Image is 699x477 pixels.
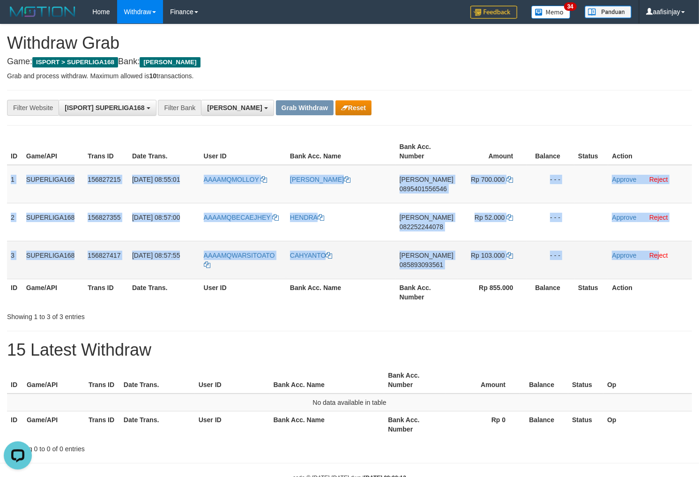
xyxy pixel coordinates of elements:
[506,214,513,221] a: Copy 52000 to clipboard
[7,279,22,306] th: ID
[85,367,120,394] th: Trans ID
[286,279,396,306] th: Bank Acc. Name
[22,279,84,306] th: Game/API
[527,279,574,306] th: Balance
[7,100,59,116] div: Filter Website
[7,367,23,394] th: ID
[88,214,120,221] span: 156827355
[270,367,385,394] th: Bank Acc. Name
[22,138,84,165] th: Game/API
[22,241,84,279] td: SUPERLIGA168
[204,252,275,268] a: AAAAMQWARSITOATO
[649,214,668,221] a: Reject
[471,176,505,183] span: Rp 700.000
[140,57,200,67] span: [PERSON_NAME]
[506,176,513,183] a: Copy 700000 to clipboard
[400,261,443,268] span: Copy 085893093561 to clipboard
[7,394,692,411] td: No data available in table
[400,223,443,231] span: Copy 082252244078 to clipboard
[603,367,692,394] th: Op
[603,411,692,438] th: Op
[527,241,574,279] td: - - -
[200,138,286,165] th: User ID
[85,411,120,438] th: Trans ID
[22,165,84,203] td: SUPERLIGA168
[120,367,195,394] th: Date Trans.
[608,138,692,165] th: Action
[446,411,520,438] th: Rp 0
[7,34,692,52] h1: Withdraw Grab
[585,6,632,18] img: panduan.png
[290,252,333,259] a: CAHYANTO
[128,279,200,306] th: Date Trans.
[65,104,144,112] span: [ISPORT] SUPERLIGA168
[120,411,195,438] th: Date Trans.
[276,100,334,115] button: Grab Withdraw
[396,279,457,306] th: Bank Acc. Number
[471,252,505,259] span: Rp 103.000
[527,165,574,203] td: - - -
[23,367,85,394] th: Game/API
[384,411,446,438] th: Bank Acc. Number
[574,138,608,165] th: Status
[475,214,505,221] span: Rp 52.000
[158,100,201,116] div: Filter Bank
[200,279,286,306] th: User ID
[7,241,22,279] td: 3
[132,252,180,259] span: [DATE] 08:57:55
[84,279,128,306] th: Trans ID
[59,100,156,116] button: [ISPORT] SUPERLIGA168
[470,6,517,19] img: Feedback.jpg
[204,176,268,183] a: AAAAMQMOLLOY
[7,203,22,241] td: 2
[608,279,692,306] th: Action
[527,203,574,241] td: - - -
[649,252,668,259] a: Reject
[132,214,180,221] span: [DATE] 08:57:00
[88,252,120,259] span: 156827417
[84,138,128,165] th: Trans ID
[7,5,78,19] img: MOTION_logo.png
[335,100,372,115] button: Reset
[649,176,668,183] a: Reject
[612,252,636,259] a: Approve
[612,214,636,221] a: Approve
[204,252,275,259] span: AAAAMQWARSITOATO
[612,176,636,183] a: Approve
[520,367,568,394] th: Balance
[7,411,23,438] th: ID
[204,214,279,221] a: AAAAMQBECAEJHEY
[195,411,270,438] th: User ID
[568,411,603,438] th: Status
[201,100,274,116] button: [PERSON_NAME]
[400,185,447,193] span: Copy 0895401556546 to clipboard
[7,308,284,321] div: Showing 1 to 3 of 3 entries
[204,214,271,221] span: AAAAMQBECAEJHEY
[4,4,32,32] button: Open LiveChat chat widget
[574,279,608,306] th: Status
[384,367,446,394] th: Bank Acc. Number
[527,138,574,165] th: Balance
[506,252,513,259] a: Copy 103000 to clipboard
[400,252,454,259] span: [PERSON_NAME]
[7,440,284,454] div: Showing 0 to 0 of 0 entries
[531,6,571,19] img: Button%20Memo.svg
[88,176,120,183] span: 156827215
[286,138,396,165] th: Bank Acc. Name
[195,367,270,394] th: User ID
[149,72,156,80] strong: 10
[396,138,457,165] th: Bank Acc. Number
[457,138,528,165] th: Amount
[400,176,454,183] span: [PERSON_NAME]
[7,165,22,203] td: 1
[400,214,454,221] span: [PERSON_NAME]
[132,176,180,183] span: [DATE] 08:55:01
[446,367,520,394] th: Amount
[207,104,262,112] span: [PERSON_NAME]
[564,2,577,11] span: 34
[568,367,603,394] th: Status
[204,176,259,183] span: AAAAMQMOLLOY
[290,176,350,183] a: [PERSON_NAME]
[32,57,118,67] span: ISPORT > SUPERLIGA168
[7,57,692,67] h4: Game: Bank:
